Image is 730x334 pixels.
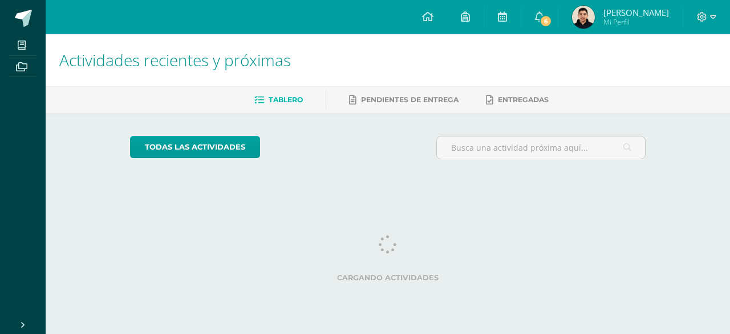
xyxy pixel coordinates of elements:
label: Cargando actividades [130,273,646,282]
a: todas las Actividades [130,136,260,158]
img: f030b365f4a656aee2bc7c6bfb38a77c.png [572,6,595,29]
span: Actividades recientes y próximas [59,49,291,71]
span: Tablero [269,95,303,104]
span: 6 [540,15,552,27]
a: Pendientes de entrega [349,91,459,109]
span: [PERSON_NAME] [603,7,669,18]
a: Tablero [254,91,303,109]
span: Pendientes de entrega [361,95,459,104]
input: Busca una actividad próxima aquí... [437,136,646,159]
span: Entregadas [498,95,549,104]
span: Mi Perfil [603,17,669,27]
a: Entregadas [486,91,549,109]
